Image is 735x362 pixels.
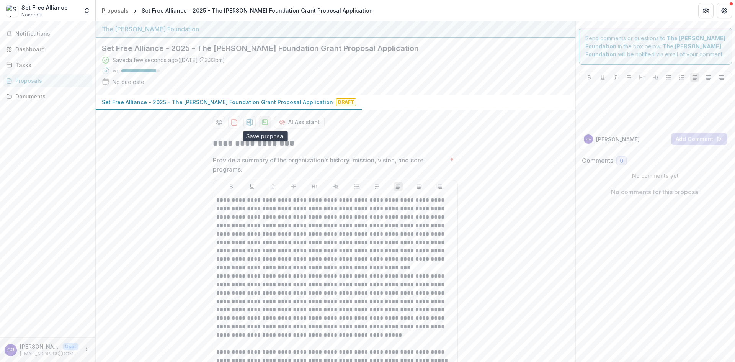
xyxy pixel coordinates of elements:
[102,44,557,53] h2: Set Free Alliance - 2025 - The [PERSON_NAME] Foundation Grant Proposal Application
[677,73,686,82] button: Ordered List
[213,116,225,128] button: Preview bc81f8e5-2824-4a94-837b-27ba5cf30749-0.pdf
[99,5,132,16] a: Proposals
[620,158,623,164] span: 0
[698,3,714,18] button: Partners
[21,3,68,11] div: Set Free Alliance
[352,182,361,191] button: Bullet List
[717,3,732,18] button: Get Help
[20,342,60,351] p: [PERSON_NAME]
[690,73,699,82] button: Align Left
[113,78,144,86] div: No due date
[717,73,726,82] button: Align Right
[113,68,118,74] p: 90 %
[20,351,78,357] p: [EMAIL_ADDRESS][DOMAIN_NAME]
[21,11,43,18] span: Nonprofit
[637,73,647,82] button: Heading 1
[6,5,18,17] img: Set Free Alliance
[15,92,86,100] div: Documents
[585,73,594,82] button: Bold
[624,73,634,82] button: Strike
[99,5,376,16] nav: breadcrumb
[3,90,92,103] a: Documents
[7,347,15,352] div: Claire Gooch
[3,59,92,71] a: Tasks
[102,25,569,34] div: The [PERSON_NAME] Foundation
[671,133,727,145] button: Add Comment
[582,157,613,164] h2: Comments
[3,74,92,87] a: Proposals
[3,28,92,40] button: Notifications
[664,73,673,82] button: Bullet List
[704,73,713,82] button: Align Center
[310,182,319,191] button: Heading 1
[259,116,271,128] button: download-proposal
[268,182,278,191] button: Italicize
[15,45,86,53] div: Dashboard
[102,98,333,106] p: Set Free Alliance - 2025 - The [PERSON_NAME] Foundation Grant Proposal Application
[336,98,356,106] span: Draft
[435,182,444,191] button: Align Right
[598,73,607,82] button: Underline
[586,137,591,141] div: Claire Gooch
[82,346,91,355] button: More
[113,56,225,64] div: Saved a few seconds ago ( [DATE] @ 3:33pm )
[15,61,86,69] div: Tasks
[102,7,129,15] div: Proposals
[274,116,325,128] button: AI Assistant
[247,182,256,191] button: Underline
[611,73,620,82] button: Italicize
[82,3,92,18] button: Open entity switcher
[142,7,373,15] div: Set Free Alliance - 2025 - The [PERSON_NAME] Foundation Grant Proposal Application
[227,182,236,191] button: Bold
[228,116,240,128] button: download-proposal
[414,182,423,191] button: Align Center
[213,156,447,174] p: Provide a summary of the organization’s history, mission, vision, and core programs.
[15,31,89,37] span: Notifications
[15,77,86,85] div: Proposals
[372,182,382,191] button: Ordered List
[289,182,298,191] button: Strike
[394,182,403,191] button: Align Left
[596,135,640,143] p: [PERSON_NAME]
[243,116,256,128] button: download-proposal
[651,73,660,82] button: Heading 2
[3,43,92,56] a: Dashboard
[63,343,78,350] p: User
[579,28,732,65] div: Send comments or questions to in the box below. will be notified via email of your comment.
[331,182,340,191] button: Heading 2
[611,187,700,197] p: No comments for this proposal
[582,172,729,180] p: No comments yet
